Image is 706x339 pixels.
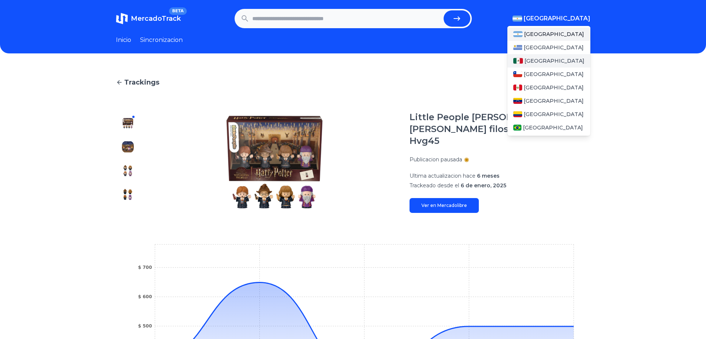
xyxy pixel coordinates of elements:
button: [GEOGRAPHIC_DATA] [513,14,590,23]
span: Trackeado desde el [410,182,459,189]
tspan: $ 700 [138,265,152,270]
img: Little People Harry Potter y la piedra filosofal - Mattel Hvg45 [122,165,134,177]
img: MercadoTrack [116,13,128,24]
span: MercadoTrack [131,14,181,23]
p: Publicacion pausada [410,156,462,163]
a: Uruguay[GEOGRAPHIC_DATA] [507,41,590,54]
img: Venezuela [513,98,522,104]
img: Uruguay [513,45,522,50]
a: Colombia[GEOGRAPHIC_DATA] [507,108,590,121]
span: [GEOGRAPHIC_DATA] [524,84,584,91]
img: Brasil [513,125,522,131]
span: [GEOGRAPHIC_DATA] [524,70,584,78]
a: Inicio [116,36,131,45]
img: Little People Harry Potter y la piedra filosofal - Mattel Hvg45 [122,141,134,153]
img: Little People Harry Potter y la piedra filosofal - Mattel Hvg45 [155,111,395,213]
a: Mexico[GEOGRAPHIC_DATA] [507,54,590,68]
a: Trackings [116,77,590,88]
img: Chile [513,71,522,77]
span: [GEOGRAPHIC_DATA] [523,124,583,131]
img: Peru [513,85,522,90]
span: Trackings [124,77,159,88]
tspan: $ 600 [138,294,152,299]
a: MercadoTrackBETA [116,13,181,24]
span: 6 de enero, 2025 [461,182,506,189]
img: Little People Harry Potter y la piedra filosofal - Mattel Hvg45 [122,117,134,129]
a: Brasil[GEOGRAPHIC_DATA] [507,121,590,134]
span: [GEOGRAPHIC_DATA] [524,111,584,118]
a: Ver en Mercadolibre [410,198,479,213]
tspan: $ 500 [138,323,152,329]
span: Ultima actualizacion hace [410,172,475,179]
img: Little People Harry Potter y la piedra filosofal - Mattel Hvg45 [122,188,134,200]
span: BETA [169,7,186,15]
span: [GEOGRAPHIC_DATA] [524,57,584,65]
span: [GEOGRAPHIC_DATA] [524,30,584,38]
img: Colombia [513,111,522,117]
span: [GEOGRAPHIC_DATA] [524,44,584,51]
img: Mexico [513,58,523,64]
span: [GEOGRAPHIC_DATA] [524,97,584,105]
a: Chile[GEOGRAPHIC_DATA] [507,68,590,81]
span: 6 meses [477,172,500,179]
img: Argentina [513,16,522,22]
a: Sincronizacion [140,36,183,45]
img: Argentina [513,31,523,37]
h1: Little People [PERSON_NAME] y [PERSON_NAME] filosofal - Mattel Hvg45 [410,111,590,147]
a: Peru[GEOGRAPHIC_DATA] [507,81,590,94]
span: [GEOGRAPHIC_DATA] [524,14,590,23]
a: Venezuela[GEOGRAPHIC_DATA] [507,94,590,108]
a: Argentina[GEOGRAPHIC_DATA] [507,27,590,41]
